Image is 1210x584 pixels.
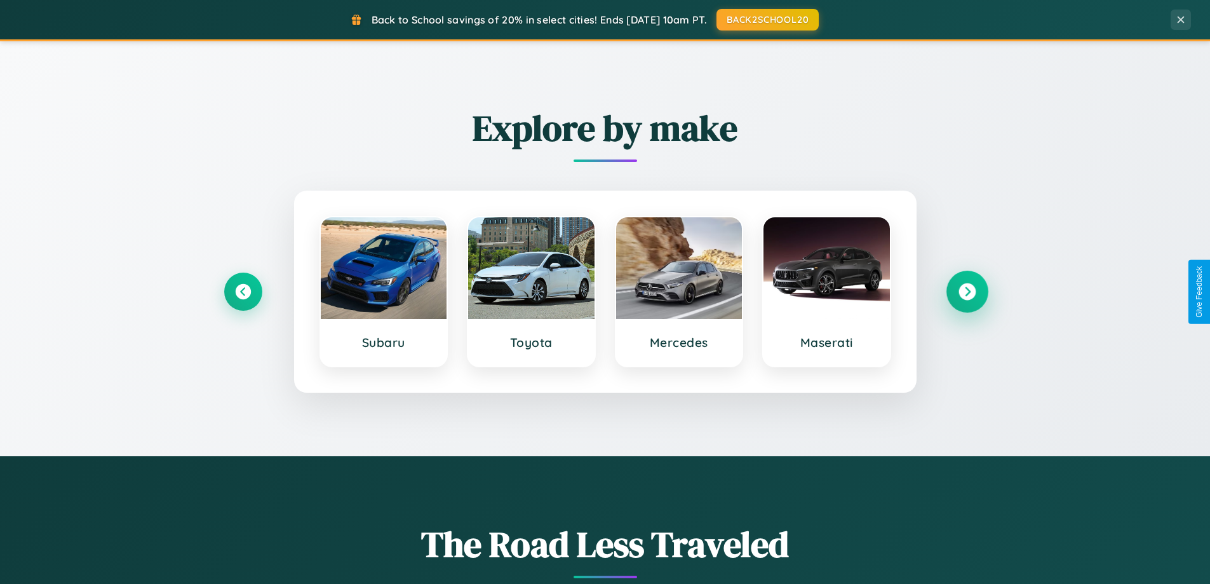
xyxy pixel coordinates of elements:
[1195,266,1204,318] div: Give Feedback
[333,335,434,350] h3: Subaru
[776,335,877,350] h3: Maserati
[481,335,582,350] h3: Toyota
[224,520,986,569] h1: The Road Less Traveled
[629,335,730,350] h3: Mercedes
[372,13,707,26] span: Back to School savings of 20% in select cities! Ends [DATE] 10am PT.
[224,104,986,153] h2: Explore by make
[716,9,819,31] button: BACK2SCHOOL20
